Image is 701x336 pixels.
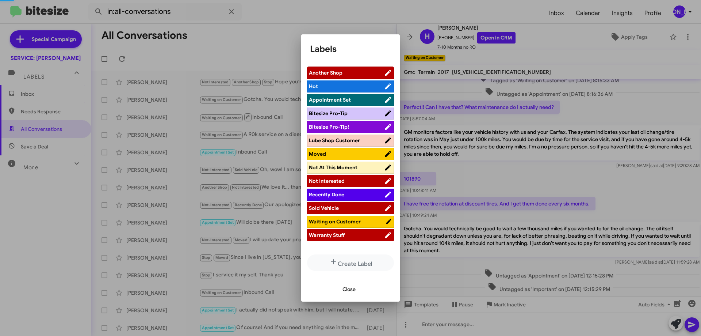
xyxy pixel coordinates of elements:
span: Close [342,283,356,296]
span: Lube Shop Customer [309,137,360,144]
span: Not Interested [309,178,345,184]
span: Waiting on Customer [309,218,361,225]
span: Moved [309,151,326,157]
span: Warranty Stuff [309,232,345,238]
span: Bitesize Pro-Tip [309,110,348,117]
span: Sold Vehicle [309,205,339,211]
button: Close [337,283,361,296]
span: Hot [309,83,318,90]
span: Recently Done [309,191,344,198]
button: Create Label [307,254,394,271]
span: Not At This Moment [309,164,357,171]
span: Another Shop [309,69,342,76]
span: Bitesize Pro-Tip! [309,124,349,130]
h1: Labels [310,43,391,55]
span: Appointment Set [309,97,351,103]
